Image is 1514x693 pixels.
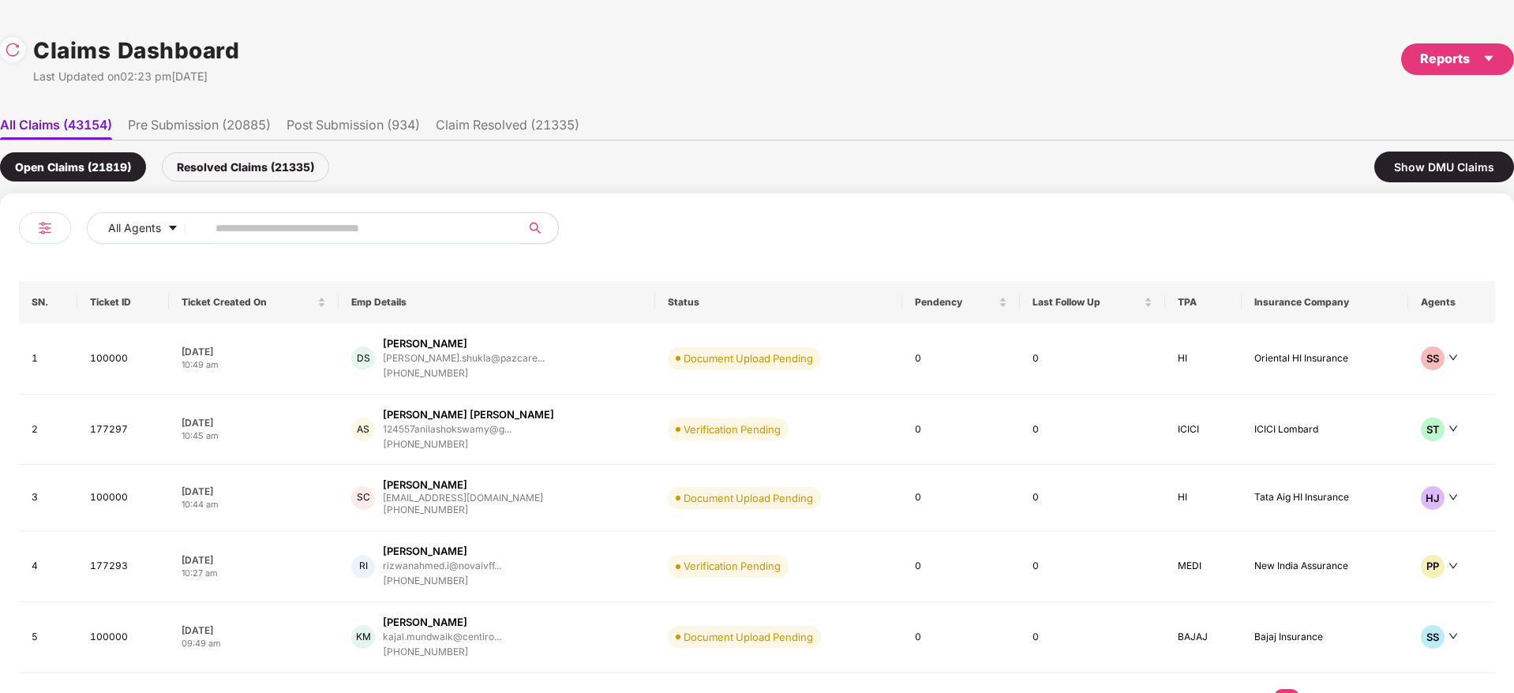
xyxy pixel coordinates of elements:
[519,222,550,234] span: search
[902,395,1019,466] td: 0
[383,631,501,642] div: kajal.mundwaik@centiro...
[182,358,326,372] div: 10:49 am
[383,437,554,452] div: [PHONE_NUMBER]
[19,465,77,531] td: 3
[902,324,1019,395] td: 0
[1242,465,1408,531] td: Tata Aig HI Insurance
[351,346,375,370] div: DS
[33,68,239,85] div: Last Updated on 02:23 pm[DATE]
[182,429,326,443] div: 10:45 am
[77,531,170,602] td: 177293
[1020,324,1166,395] td: 0
[167,223,178,235] span: caret-down
[1032,296,1141,309] span: Last Follow Up
[87,212,212,244] button: All Agentscaret-down
[1421,625,1445,649] div: SS
[77,324,170,395] td: 100000
[351,625,375,649] div: KM
[287,117,420,140] li: Post Submission (934)
[5,42,21,58] img: svg+xml;base64,PHN2ZyBpZD0iUmVsb2FkLTMyeDMyIiB4bWxucz0iaHR0cDovL3d3dy53My5vcmcvMjAwMC9zdmciIHdpZH...
[182,498,326,511] div: 10:44 am
[1448,631,1458,641] span: down
[182,345,326,358] div: [DATE]
[684,490,813,506] div: Document Upload Pending
[77,395,170,466] td: 177297
[19,602,77,673] td: 5
[1482,52,1495,65] span: caret-down
[182,296,314,309] span: Ticket Created On
[1165,324,1242,395] td: HI
[383,493,543,503] div: [EMAIL_ADDRESS][DOMAIN_NAME]
[383,407,554,422] div: [PERSON_NAME] [PERSON_NAME]
[77,602,170,673] td: 100000
[182,567,326,580] div: 10:27 am
[383,478,467,493] div: [PERSON_NAME]
[1020,465,1166,531] td: 0
[1448,353,1458,362] span: down
[1165,602,1242,673] td: BAJAJ
[182,485,326,498] div: [DATE]
[351,418,375,441] div: AS
[1242,281,1408,324] th: Insurance Company
[1020,602,1166,673] td: 0
[19,324,77,395] td: 1
[684,421,781,437] div: Verification Pending
[1374,152,1514,182] div: Show DMU Claims
[1165,395,1242,466] td: ICICI
[19,531,77,602] td: 4
[1242,324,1408,395] td: Oriental HI Insurance
[383,336,467,351] div: [PERSON_NAME]
[1408,281,1495,324] th: Agents
[383,615,467,630] div: [PERSON_NAME]
[36,219,54,238] img: svg+xml;base64,PHN2ZyB4bWxucz0iaHR0cDovL3d3dy53My5vcmcvMjAwMC9zdmciIHdpZHRoPSIyNCIgaGVpZ2h0PSIyNC...
[1165,531,1242,602] td: MEDI
[1242,395,1408,466] td: ICICI Lombard
[383,560,501,571] div: rizwanahmed.i@novaivff...
[182,624,326,637] div: [DATE]
[1421,486,1445,510] div: HJ
[1242,602,1408,673] td: Bajaj Insurance
[1421,418,1445,441] div: ST
[902,602,1019,673] td: 0
[108,219,161,237] span: All Agents
[77,281,170,324] th: Ticket ID
[1165,465,1242,531] td: HI
[19,395,77,466] td: 2
[128,117,271,140] li: Pre Submission (20885)
[655,281,903,324] th: Status
[383,645,501,660] div: [PHONE_NUMBER]
[902,281,1019,324] th: Pendency
[1242,531,1408,602] td: New India Assurance
[915,296,995,309] span: Pendency
[1421,555,1445,579] div: PP
[902,465,1019,531] td: 0
[1020,531,1166,602] td: 0
[383,544,467,559] div: [PERSON_NAME]
[1448,561,1458,571] span: down
[684,629,813,645] div: Document Upload Pending
[1020,281,1166,324] th: Last Follow Up
[1165,281,1242,324] th: TPA
[519,212,559,244] button: search
[1420,49,1495,69] div: Reports
[383,574,501,589] div: [PHONE_NUMBER]
[902,531,1019,602] td: 0
[684,558,781,574] div: Verification Pending
[19,281,77,324] th: SN.
[383,424,512,434] div: 124557anilashokswamy@g...
[383,366,545,381] div: [PHONE_NUMBER]
[1448,493,1458,502] span: down
[169,281,339,324] th: Ticket Created On
[351,486,375,510] div: SC
[339,281,655,324] th: Emp Details
[383,353,545,363] div: [PERSON_NAME].shukla@pazcare...
[1448,424,1458,433] span: down
[351,555,375,579] div: RI
[684,350,813,366] div: Document Upload Pending
[182,637,326,650] div: 09:49 am
[182,553,326,567] div: [DATE]
[1421,346,1445,370] div: SS
[383,503,543,518] div: [PHONE_NUMBER]
[33,33,239,68] h1: Claims Dashboard
[1020,395,1166,466] td: 0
